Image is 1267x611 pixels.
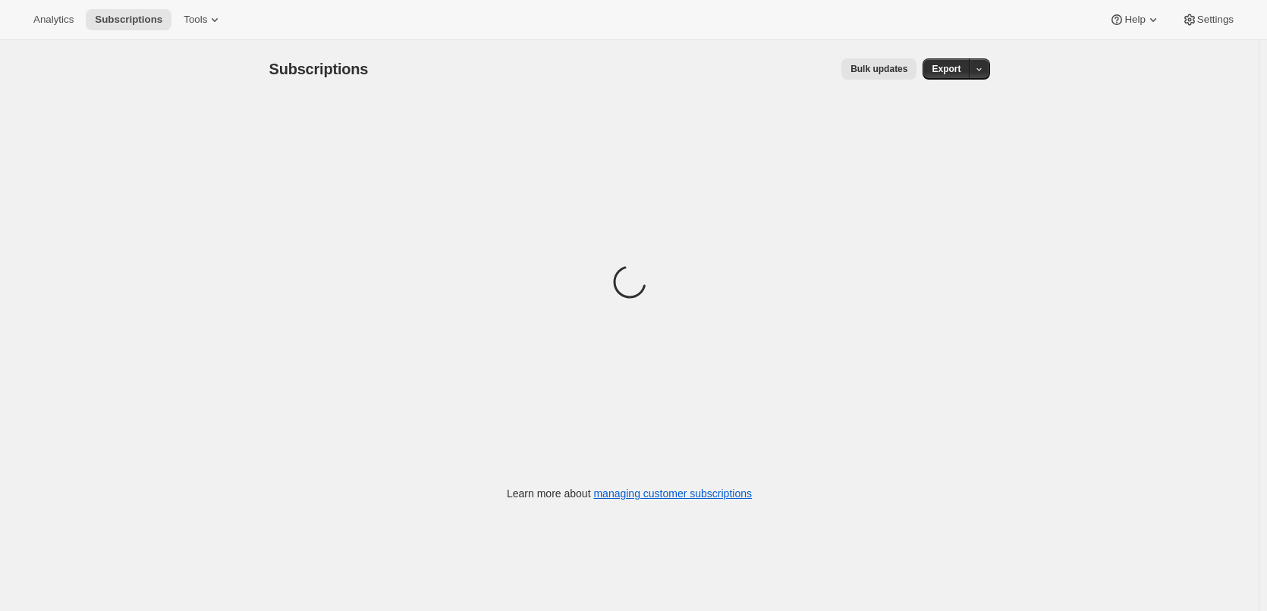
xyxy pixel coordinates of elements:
[86,9,171,30] button: Subscriptions
[1197,14,1234,26] span: Settings
[184,14,207,26] span: Tools
[507,486,752,501] p: Learn more about
[1124,14,1145,26] span: Help
[33,14,74,26] span: Analytics
[923,58,970,80] button: Export
[174,9,231,30] button: Tools
[1173,9,1243,30] button: Settings
[932,63,960,75] span: Export
[95,14,162,26] span: Subscriptions
[269,61,369,77] span: Subscriptions
[841,58,916,80] button: Bulk updates
[850,63,907,75] span: Bulk updates
[24,9,83,30] button: Analytics
[593,487,752,500] a: managing customer subscriptions
[1100,9,1169,30] button: Help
